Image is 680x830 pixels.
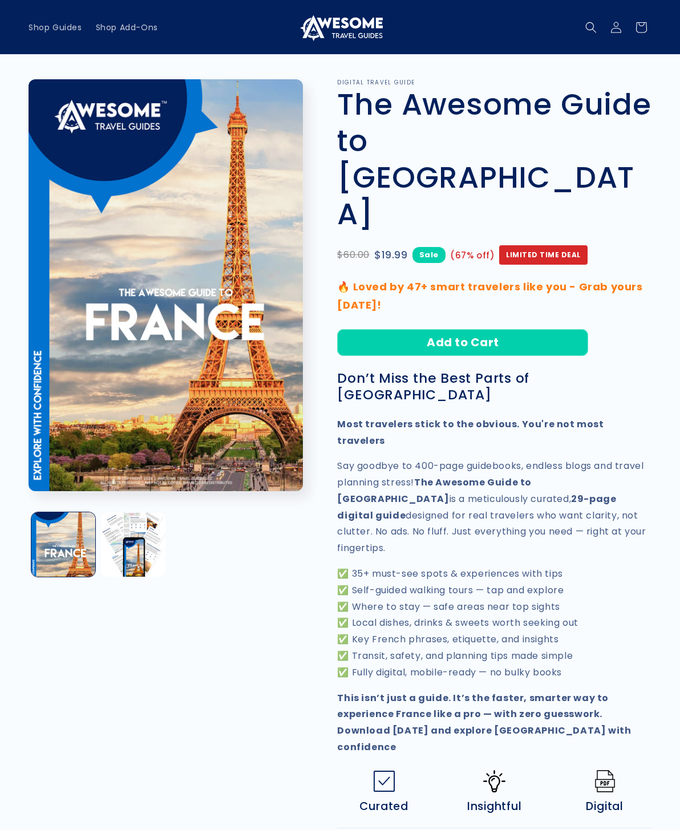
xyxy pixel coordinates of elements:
media-gallery: Gallery Viewer [29,79,309,579]
span: Sale [412,247,446,262]
a: Awesome Travel Guides [293,9,387,45]
img: Pdf.png [594,770,616,792]
span: Shop Add-Ons [96,22,158,33]
span: Insightful [467,800,522,813]
button: Load image 2 in gallery view [101,512,165,576]
summary: Search [578,15,604,40]
strong: Most travelers stick to the obvious. You're not most travelers [337,418,604,447]
span: $19.99 [374,246,408,264]
button: Add to Cart [337,329,588,356]
span: Shop Guides [29,22,82,33]
p: Say goodbye to 400-page guidebooks, endless blogs and travel planning stress! is a meticulously c... [337,458,651,557]
span: (67% off) [450,248,495,263]
span: Curated [359,800,408,813]
a: Shop Add-Ons [89,15,165,39]
img: Awesome Travel Guides [297,14,383,41]
strong: The Awesome Guide to [GEOGRAPHIC_DATA] [337,476,532,505]
p: DIGITAL TRAVEL GUIDE [337,79,651,86]
a: Shop Guides [22,15,89,39]
strong: This isn’t just a guide. It’s the faster, smarter way to experience France like a pro — with zero... [337,691,631,754]
p: ✅ 35+ must-see spots & experiences with tips ✅ Self-guided walking tours — tap and explore ✅ Wher... [337,566,651,681]
span: Limited Time Deal [499,245,588,265]
img: Idea-icon.png [483,770,505,792]
h1: The Awesome Guide to [GEOGRAPHIC_DATA] [337,86,651,232]
button: Load image 1 in gallery view [31,512,95,576]
span: $60.00 [337,247,370,264]
h3: Don’t Miss the Best Parts of [GEOGRAPHIC_DATA] [337,370,651,403]
p: 🔥 Loved by 47+ smart travelers like you - Grab yours [DATE]! [337,278,651,315]
span: Digital [586,800,623,813]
